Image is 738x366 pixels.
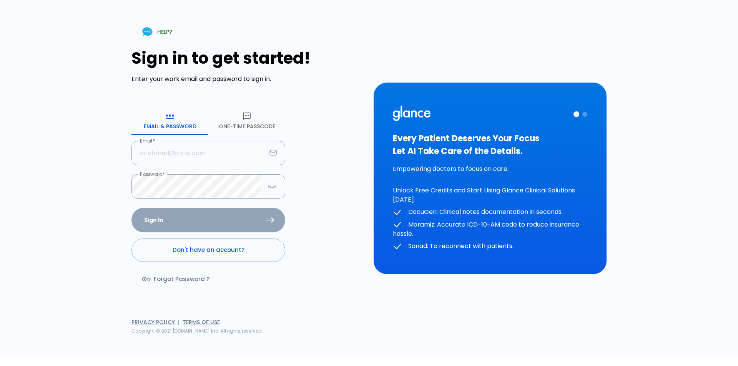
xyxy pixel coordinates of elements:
p: Empowering doctors to focus on care. [393,164,587,174]
a: Privacy Policy [131,318,175,326]
h3: Every Patient Deserves Your Focus Let AI Take Care of the Details. [393,132,587,157]
button: Email & Password [131,107,208,135]
a: Terms of Use [183,318,220,326]
h1: Sign in to get started! [131,49,364,68]
a: Forgot Password ? [131,268,222,290]
p: Enter your work email and password to sign in. [131,75,364,84]
button: One-Time Passcode [208,107,285,135]
a: HELP? [131,22,181,41]
p: Sanad: To reconnect with patients. [393,242,587,251]
p: Unlock Free Credits and Start Using Glance Clinical Solutions [DATE] [393,186,587,204]
a: Don't have an account? [131,238,285,262]
span: | [178,318,180,326]
img: Chat Support [141,25,154,38]
input: dr.ahmed@clinic.com [131,141,266,165]
p: DocuGen: Clinical notes documentation in seconds. [393,207,587,217]
span: Copyright © 2021 [DOMAIN_NAME] Inc. All rights reserved. [131,328,263,334]
p: Moramiz: Accurate ICD-10-AM code to reduce insurance hassle. [393,220,587,239]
